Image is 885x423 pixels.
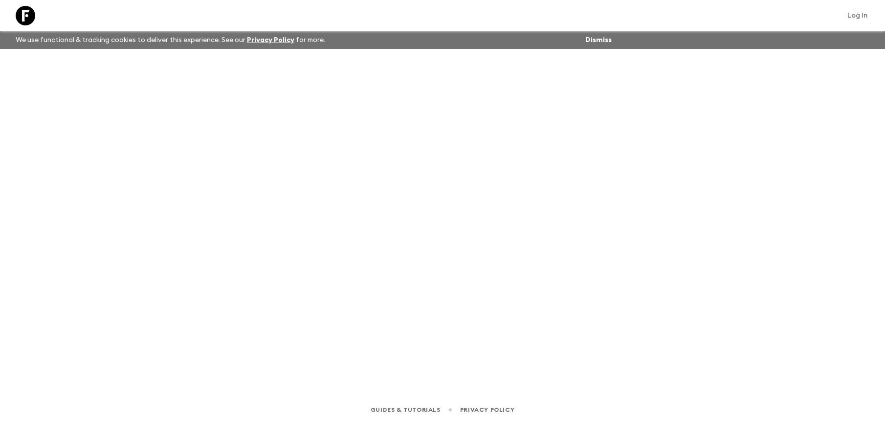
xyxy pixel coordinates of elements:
p: We use functional & tracking cookies to deliver this experience. See our for more. [12,31,329,49]
a: Guides & Tutorials [371,404,441,415]
button: Dismiss [583,33,614,47]
a: Log in [842,9,873,22]
a: Privacy Policy [460,404,514,415]
a: Privacy Policy [247,37,294,43]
